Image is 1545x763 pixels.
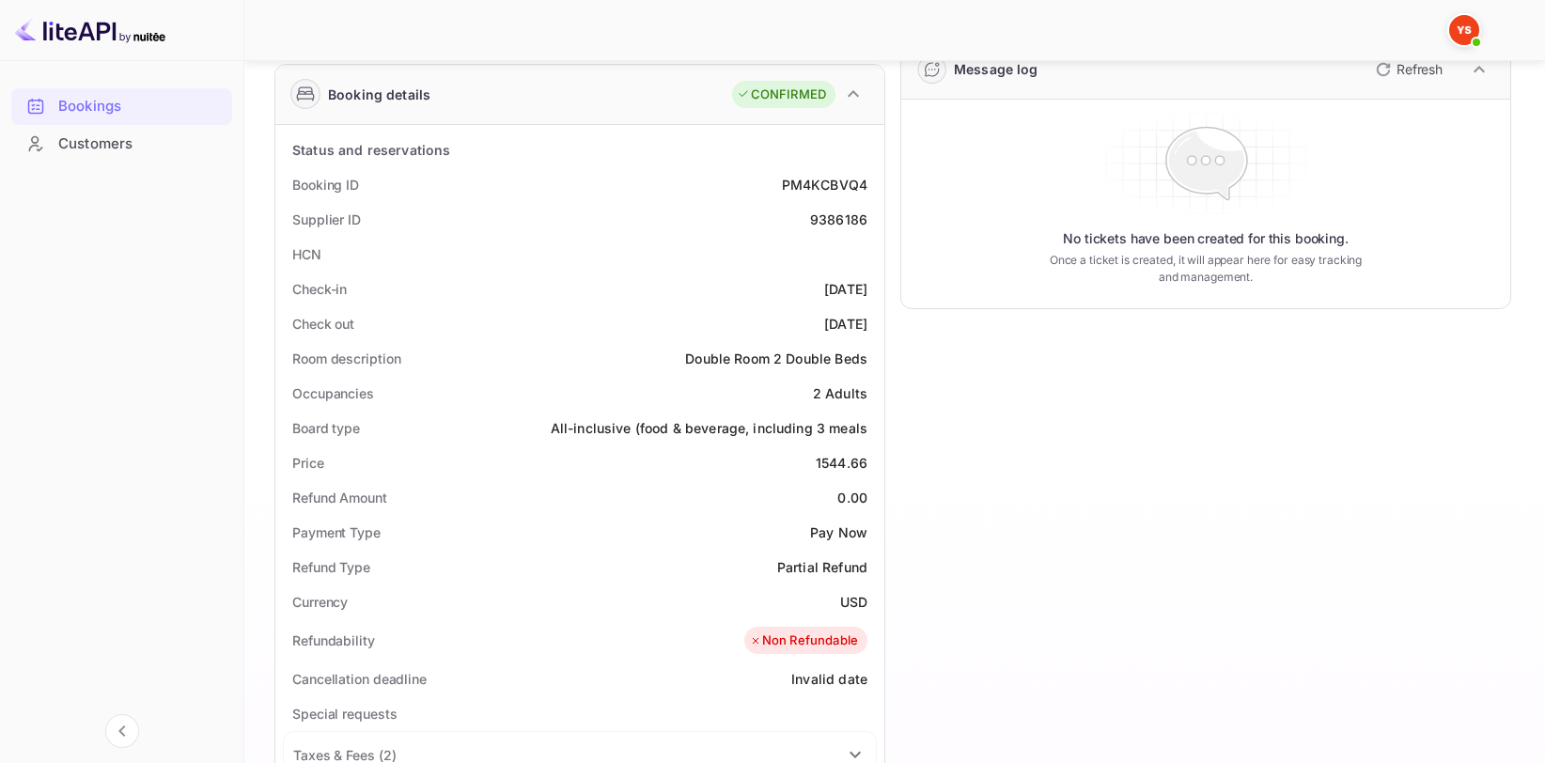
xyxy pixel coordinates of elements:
[292,244,321,264] div: HCN
[737,86,826,104] div: CONFIRMED
[824,314,867,334] div: [DATE]
[328,85,430,104] div: Booking details
[11,88,232,123] a: Bookings
[1063,229,1349,248] p: No tickets have been created for this booking.
[292,669,427,689] div: Cancellation deadline
[292,557,370,577] div: Refund Type
[11,88,232,125] div: Bookings
[292,210,361,229] div: Supplier ID
[816,453,867,473] div: 1544.66
[292,349,400,368] div: Room description
[58,96,223,117] div: Bookings
[292,383,374,403] div: Occupancies
[810,210,867,229] div: 9386186
[292,453,324,473] div: Price
[782,175,867,195] div: PM4KCBVQ4
[840,592,867,612] div: USD
[1365,54,1450,85] button: Refresh
[810,522,867,542] div: Pay Now
[813,383,867,403] div: 2 Adults
[837,488,867,507] div: 0.00
[1042,252,1369,286] p: Once a ticket is created, it will appear here for easy tracking and management.
[954,59,1038,79] div: Message log
[292,279,347,299] div: Check-in
[292,175,359,195] div: Booking ID
[1449,15,1479,45] img: Yandex Support
[777,557,867,577] div: Partial Refund
[292,314,354,334] div: Check out
[749,631,858,650] div: Non Refundable
[292,488,387,507] div: Refund Amount
[1397,59,1443,79] p: Refresh
[824,279,867,299] div: [DATE]
[292,140,450,160] div: Status and reservations
[292,592,348,612] div: Currency
[11,126,232,161] a: Customers
[292,418,360,438] div: Board type
[551,418,867,438] div: All-inclusive (food & beverage, including 3 meals
[58,133,223,155] div: Customers
[105,714,139,748] button: Collapse navigation
[15,15,165,45] img: LiteAPI logo
[292,522,381,542] div: Payment Type
[685,349,867,368] div: Double Room 2 Double Beds
[292,704,397,724] div: Special requests
[292,631,375,650] div: Refundability
[791,669,867,689] div: Invalid date
[11,126,232,163] div: Customers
